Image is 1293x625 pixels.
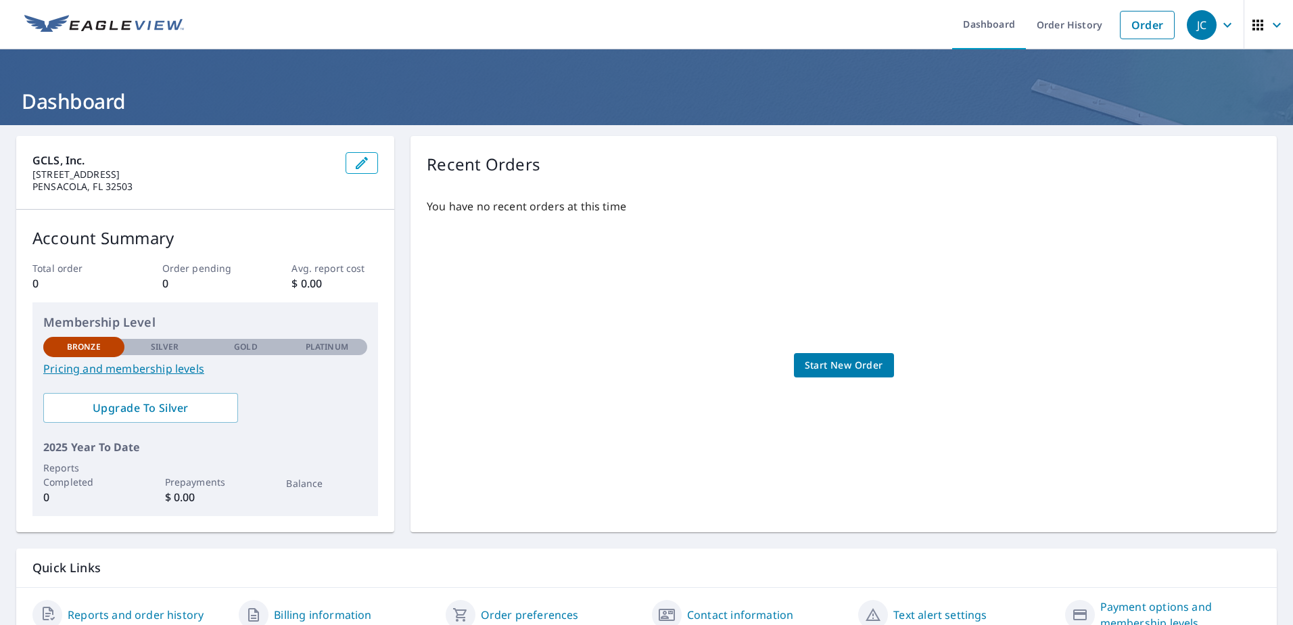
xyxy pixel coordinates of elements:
[43,361,367,377] a: Pricing and membership levels
[805,357,883,374] span: Start New Order
[43,461,124,489] p: Reports Completed
[32,226,378,250] p: Account Summary
[24,15,184,35] img: EV Logo
[274,607,371,623] a: Billing information
[54,400,227,415] span: Upgrade To Silver
[32,275,119,292] p: 0
[234,341,257,353] p: Gold
[43,439,367,455] p: 2025 Year To Date
[67,341,101,353] p: Bronze
[68,607,204,623] a: Reports and order history
[43,393,238,423] a: Upgrade To Silver
[427,152,540,177] p: Recent Orders
[893,607,987,623] a: Text alert settings
[165,475,246,489] p: Prepayments
[286,476,367,490] p: Balance
[43,313,367,331] p: Membership Level
[1187,10,1217,40] div: JC
[687,607,793,623] a: Contact information
[165,489,246,505] p: $ 0.00
[43,489,124,505] p: 0
[151,341,179,353] p: Silver
[481,607,579,623] a: Order preferences
[16,87,1277,115] h1: Dashboard
[32,559,1261,576] p: Quick Links
[427,198,1261,214] p: You have no recent orders at this time
[32,168,335,181] p: [STREET_ADDRESS]
[291,261,378,275] p: Avg. report cost
[1120,11,1175,39] a: Order
[794,353,894,378] a: Start New Order
[291,275,378,292] p: $ 0.00
[306,341,348,353] p: Platinum
[162,275,249,292] p: 0
[32,261,119,275] p: Total order
[32,152,335,168] p: GCLS, Inc.
[32,181,335,193] p: PENSACOLA, FL 32503
[162,261,249,275] p: Order pending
